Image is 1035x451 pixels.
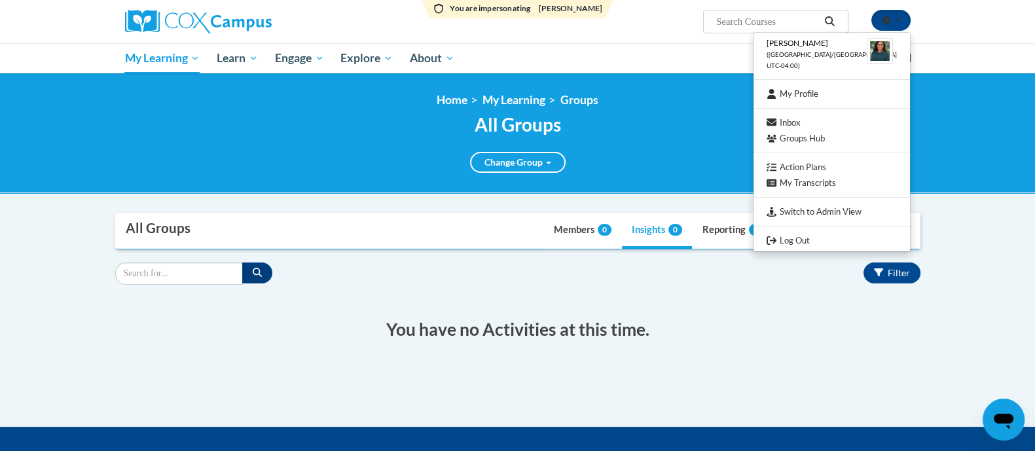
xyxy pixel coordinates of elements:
a: Groups [560,93,598,107]
span: Learn [217,50,258,66]
div: All Groups [126,220,191,236]
span: About [410,50,454,66]
span: My Learning [124,50,200,66]
a: Change Group [470,152,566,173]
span: Explore [340,50,393,66]
button: Search [820,14,839,29]
a: About [401,43,463,73]
a: Groups Hub [754,130,910,147]
div: Main menu [105,43,930,73]
span: ([GEOGRAPHIC_DATA]/[GEOGRAPHIC_DATA] UTC-04:00) [767,51,897,69]
a: Inbox [754,115,910,131]
a: Logout [754,232,910,249]
img: Learner Profile Avatar [867,38,893,64]
span: 0 [749,224,763,236]
span: 0 [668,224,682,236]
a: Reporting0 [693,213,772,249]
a: My Profile [754,86,910,102]
span: 0 [598,224,611,236]
iframe: Button to launch messaging window [983,399,1025,441]
a: Switch to Admin View [754,204,910,220]
h2: You have no Activities at this time. [125,317,911,342]
input: Search Courses [715,14,820,29]
button: Search [242,262,272,283]
a: Learn [208,43,266,73]
a: My Transcripts [754,175,910,191]
a: Engage [266,43,333,73]
img: Cox Campus [125,10,272,33]
button: Filter [863,262,920,283]
a: Insights0 [622,213,692,249]
a: My Learning [117,43,209,73]
button: Account Settings [871,10,911,31]
a: Explore [332,43,401,73]
h2: All Groups [452,114,583,136]
a: My Learning [482,93,545,107]
a: Members0 [544,213,621,249]
span: Filter [888,267,910,278]
a: Action Plans [754,159,910,175]
a: Home [437,93,467,107]
span: Engage [275,50,324,66]
input: Search [115,262,243,285]
span: [PERSON_NAME] [767,38,828,48]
